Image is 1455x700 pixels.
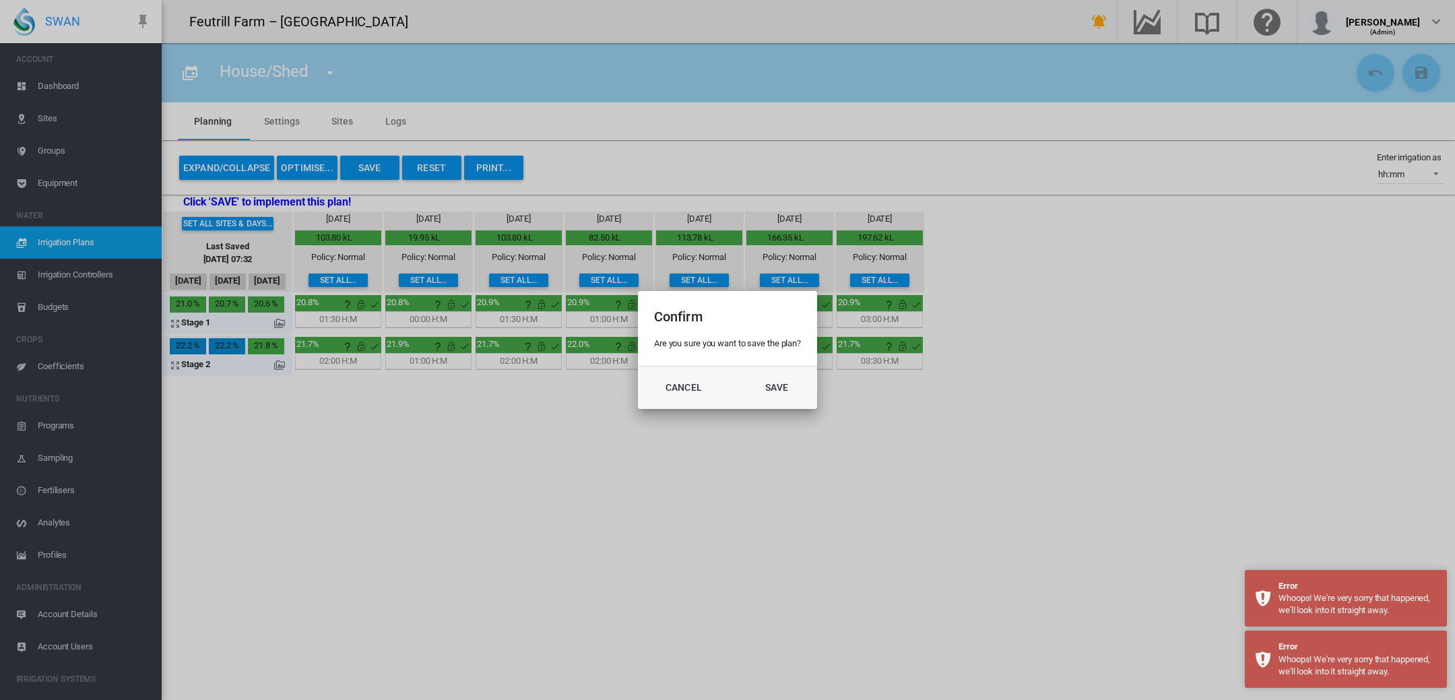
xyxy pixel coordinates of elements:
[654,307,801,326] h2: Confirm
[1279,654,1437,678] div: Whoops! We're very sorry that happened, we'll look into it straight away.
[654,338,801,350] div: Are you sure you want to save the plan?
[638,291,817,409] md-dialog: Confirm
[1245,570,1447,627] div: Error Whoops! We're very sorry that happened, we'll look into it straight away.
[1279,580,1437,592] div: Error
[654,375,713,400] button: Cancel
[747,375,806,400] button: Save
[1279,641,1437,653] div: Error
[1279,592,1437,616] div: Whoops! We're very sorry that happened, we'll look into it straight away.
[1245,631,1447,688] div: Error Whoops! We're very sorry that happened, we'll look into it straight away.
